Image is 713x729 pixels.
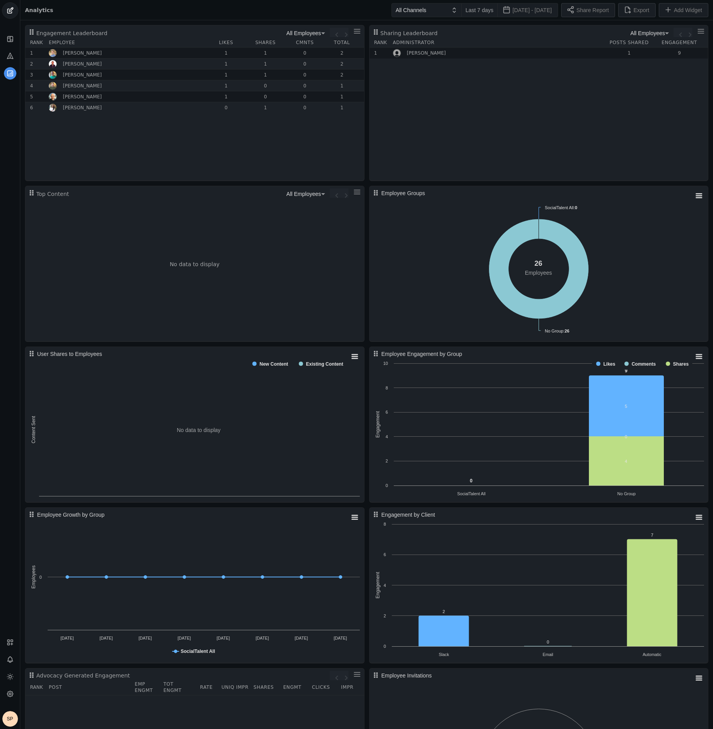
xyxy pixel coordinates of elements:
text: Employee Groups [381,190,425,196]
span: All Employees [286,191,321,197]
text: 0 [470,478,473,484]
text: Email [542,652,553,657]
text: SocialTalent All: [545,205,577,210]
img: cache [49,82,57,90]
tspan: 0 [575,205,577,210]
text: 4 [383,583,386,588]
div: User Rank [370,38,393,47]
text: Employee Invitations [381,672,432,679]
text: Existing Content [306,361,343,367]
text: 0 [39,575,42,580]
span: All Channels [396,7,427,13]
text: Engagement [375,572,381,599]
svg: Employee Engagement by Group [370,347,708,502]
div: Total Engagement [164,679,192,695]
div: Analytics [25,6,53,14]
text: [DATE] [217,636,230,640]
div: LinkedIn Engagement Rate [278,679,306,695]
text: Automatic [642,652,661,657]
div: Engagement Leaderboard [36,29,107,37]
text: No Group [617,491,635,496]
text: 9 [625,368,628,373]
button: Last 7 days [462,3,498,17]
img: cache [49,49,57,57]
div: Graeme O'Reilly [63,83,132,89]
div: Sharing Leaderboard [381,29,438,37]
button: [DATE] - [DATE] [498,3,558,17]
div: Post Rank [25,679,49,695]
span: Last 7 days [466,6,494,14]
app-icon-button: Chart context menu [697,27,705,38]
div: Amy Curtis [63,105,132,111]
svg: Employee Growth by Group [25,508,364,663]
div: Vincent O'Donoghue [63,61,132,67]
div: Employees [525,269,552,277]
div: Post Caption [49,679,135,695]
app-icon-button: Chart context menu [353,188,361,199]
div: Shares [246,38,285,47]
div: Sean Parnell [407,50,476,56]
text: 0 [625,434,627,439]
div: Employee to Total Engagement Rate [192,679,220,695]
text: Employee Engagement by Group [381,351,462,357]
span: Export [633,6,649,14]
text: 8 [385,386,388,390]
button: SP [2,711,18,727]
div: Advocacy Generated Engagement [36,672,130,679]
div: Clicks [307,679,335,695]
span: Share Report [576,6,609,14]
text: SocialTalent All [181,649,215,654]
text: Engagement by Client [381,512,435,518]
div: Employee Engagement [135,679,163,695]
div: Total Engagements [325,38,364,47]
img: cache [49,71,57,79]
text: 0 [547,640,549,644]
div: Shares [249,679,278,695]
div: Fergal O'Keeffe [63,94,132,100]
span: All Employees [630,30,665,36]
div: Comments [285,38,325,47]
text: 8 [383,522,386,526]
text: Slack [439,652,449,657]
span: Add Widget [674,6,702,14]
div: Likes [206,38,246,47]
text: 5 [625,404,627,409]
img: cache [49,93,57,101]
div: Unique Impressions [220,679,249,695]
text: Comments [631,361,656,367]
text: SocialTalent All [457,491,485,496]
text: 10 [383,361,388,366]
text: Employee Growth by Group [37,512,105,518]
button: Share Report [561,3,615,17]
img: cache [49,104,57,112]
text: 2 [443,609,445,614]
text: [DATE] [100,636,113,640]
text: [DATE] [256,636,269,640]
strong: 26 [535,260,542,267]
span: [DATE] - [DATE] [512,6,552,14]
app-icon-button: Chart context menu [353,27,361,38]
button: Add Widget [659,3,708,17]
div: Ross Lauder [63,50,132,56]
text: Content Sent [31,416,36,443]
svg: User Shares to Employees [25,347,364,502]
img: unknown-user-dark.svg [393,49,401,57]
text: No Group: [545,329,569,333]
text: Employees [31,565,36,589]
svg: Employee Groups [370,186,708,341]
div: User Name [393,38,603,47]
div: Employee Engagement [655,38,708,47]
text: [DATE] [60,636,74,640]
button: Export [618,3,655,17]
text: Shares [673,361,688,367]
span: All Employees [286,30,321,36]
text: 4 [625,459,627,464]
text: [DATE] [178,636,191,640]
div: Employee Rank [25,38,49,47]
div: Employee Name [49,38,206,47]
img: cache [49,60,57,68]
text: [DATE] [334,636,347,640]
text: No data to display [177,427,220,433]
text: 0 [385,483,388,488]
